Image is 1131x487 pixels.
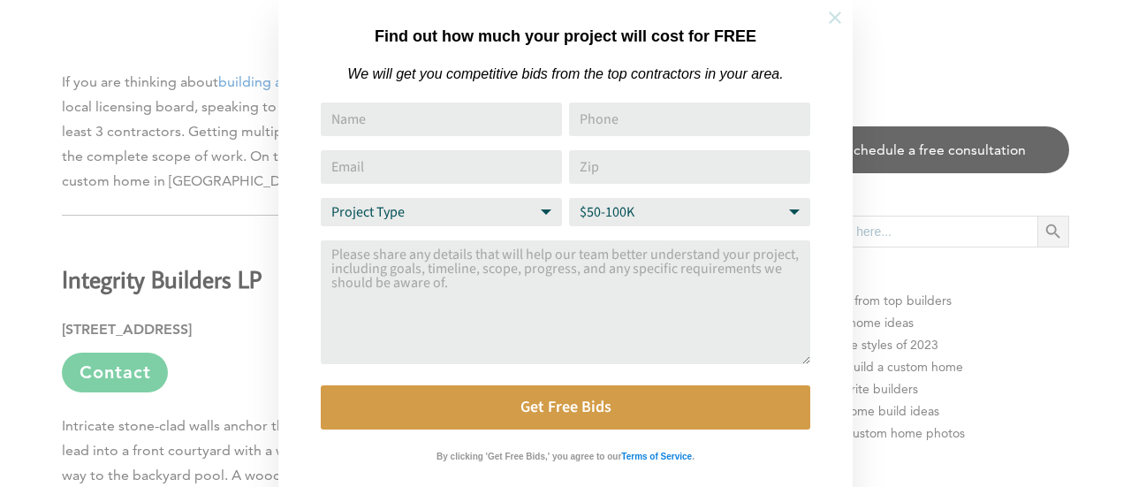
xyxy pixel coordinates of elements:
[375,27,756,45] strong: Find out how much your project will cost for FREE
[569,103,810,136] input: Phone
[569,198,810,226] select: Budget Range
[692,452,695,461] strong: .
[621,447,692,462] a: Terms of Service
[321,240,810,364] textarea: Comment or Message
[347,66,783,81] em: We will get you competitive bids from the top contractors in your area.
[621,452,692,461] strong: Terms of Service
[436,452,621,461] strong: By clicking 'Get Free Bids,' you agree to our
[321,150,562,184] input: Email Address
[321,198,562,226] select: Project Type
[569,150,810,184] input: Zip
[321,103,562,136] input: Name
[321,385,810,430] button: Get Free Bids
